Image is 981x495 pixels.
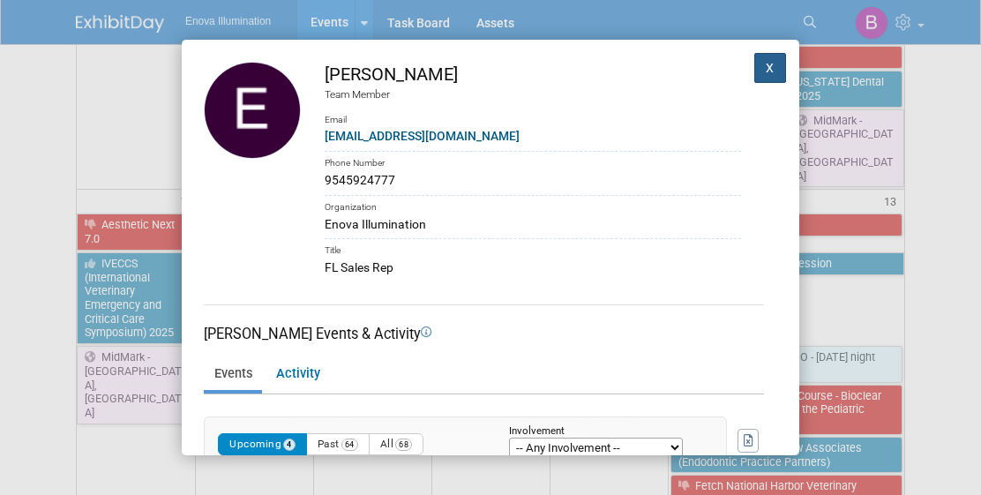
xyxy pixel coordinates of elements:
span: 68 [395,439,412,451]
a: Activity [266,359,330,390]
div: FL Sales Rep [325,259,741,277]
div: Title [325,238,741,259]
button: All68 [369,433,424,455]
button: X [754,53,786,83]
div: Phone Number [325,151,741,171]
div: [PERSON_NAME] [325,62,741,87]
div: [PERSON_NAME] Events & Activity [204,324,764,344]
a: Events [204,359,262,390]
span: 4 [283,439,296,451]
div: Involvement [509,426,700,438]
a: [EMAIL_ADDRESS][DOMAIN_NAME] [325,129,520,143]
div: 9545924777 [325,171,741,190]
button: Upcoming4 [218,433,307,455]
img: Elliott Brady [204,62,301,159]
div: Organization [325,195,741,215]
div: Email [325,101,741,127]
div: Team Member [325,87,741,102]
button: Past64 [306,433,370,455]
div: Enova Illumination [325,215,741,234]
span: 64 [341,439,358,451]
